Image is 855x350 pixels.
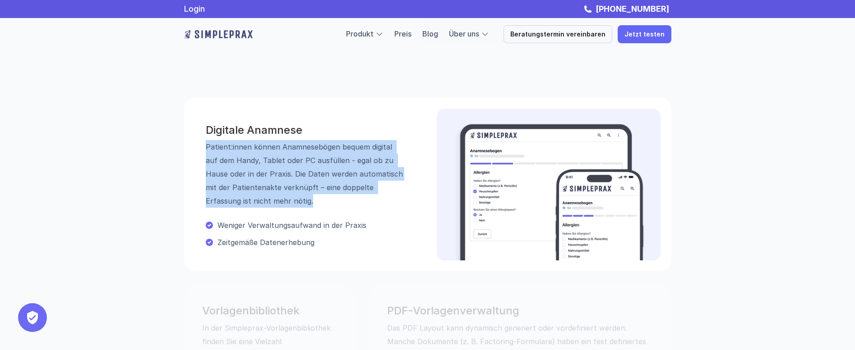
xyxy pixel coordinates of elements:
a: [PHONE_NUMBER] [593,4,671,14]
p: Jetzt testen [624,31,665,38]
img: Beispielbild der digitalen Anamnese am Handy und Tablet [451,123,646,260]
a: Login [184,4,205,14]
p: Weniger Verwaltungsaufwand in der Praxis [217,221,404,230]
p: Patient:innen können Anamnesebögen bequem digital auf dem Handy, Tablet oder PC ausfüllen - egal ... [206,140,404,208]
a: Blog [422,29,438,38]
p: Zeitgemäße Datenerhebung [217,238,404,247]
a: Produkt [346,29,374,38]
h3: Digitale Anamnese [206,124,404,137]
a: Jetzt testen [618,25,671,43]
strong: [PHONE_NUMBER] [596,4,669,14]
a: Preis [394,29,411,38]
a: Über uns [449,29,479,38]
h3: Vorlagenbibliothek [202,305,337,318]
p: Beratungstermin vereinbaren [510,31,605,38]
a: Beratungstermin vereinbaren [504,25,612,43]
h3: PDF-Vorlagenverwaltung [387,305,653,318]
